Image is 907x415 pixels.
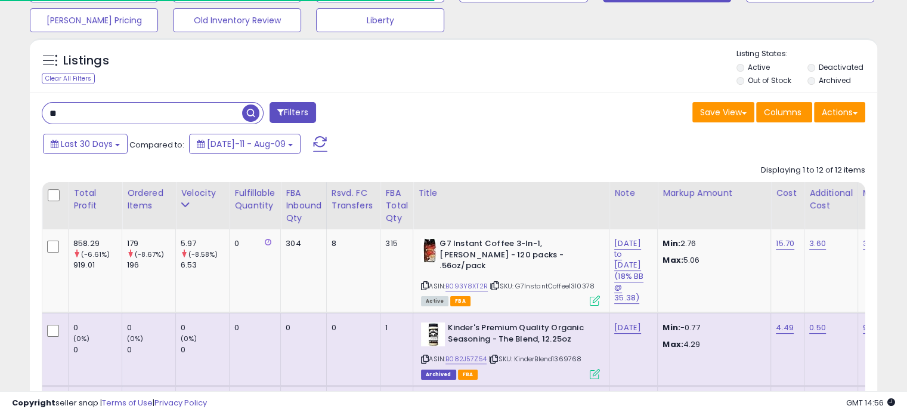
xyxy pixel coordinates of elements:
[43,134,128,154] button: Last 30 Days
[421,322,445,346] img: 41Lu3sgYopL._SL40_.jpg
[846,397,895,408] span: 2025-09-9 14:56 GMT
[809,322,826,334] a: 0.50
[614,238,643,304] a: [DATE] to [DATE] (18% BB @ 35.38)
[234,187,275,212] div: Fulfillable Quantity
[181,345,229,355] div: 0
[135,250,164,259] small: (-8.67%)
[663,238,761,249] p: 2.76
[490,281,595,291] span: | SKU: G7InstantCoffee1310378
[736,48,877,60] p: Listing States:
[189,134,301,154] button: [DATE]-11 - Aug-09
[234,238,271,249] div: 0
[385,322,404,333] div: 1
[181,238,229,249] div: 5.97
[127,334,144,343] small: (0%)
[748,75,791,85] label: Out of Stock
[127,238,175,249] div: 179
[450,296,470,306] span: FBA
[488,354,581,364] span: | SKU: KinderBlend1369768
[286,187,321,225] div: FBA inbound Qty
[614,322,641,334] a: [DATE]
[234,322,271,333] div: 0
[316,8,444,32] button: Liberty
[127,187,171,212] div: Ordered Items
[863,322,880,334] a: 9.50
[776,187,799,199] div: Cost
[73,322,122,333] div: 0
[761,165,865,176] div: Displaying 1 to 12 of 12 items
[129,139,184,150] span: Compared to:
[748,62,770,72] label: Active
[102,397,153,408] a: Terms of Use
[809,187,853,212] div: Additional Cost
[332,187,376,212] div: Rsvd. FC Transfers
[12,397,55,408] strong: Copyright
[663,187,766,199] div: Markup Amount
[421,296,448,306] span: All listings currently available for purchase on Amazon
[421,322,600,378] div: ASIN:
[181,260,229,270] div: 6.53
[154,397,207,408] a: Privacy Policy
[776,238,794,250] a: 15.70
[445,354,487,364] a: B082J57Z54
[207,138,286,150] span: [DATE]-11 - Aug-09
[332,322,372,333] div: 0
[385,238,404,249] div: 315
[61,138,113,150] span: Last 30 Days
[173,8,301,32] button: Old Inventory Review
[181,334,197,343] small: (0%)
[663,254,683,266] strong: Max:
[188,250,218,259] small: (-8.58%)
[73,334,90,343] small: (0%)
[439,238,584,275] b: G7 Instant Coffee 3-In-1, [PERSON_NAME] - 120 packs - .56oz/pack
[663,339,761,350] p: 4.29
[127,345,175,355] div: 0
[818,62,863,72] label: Deactivated
[418,187,604,199] div: Title
[12,398,207,409] div: seller snap | |
[181,322,229,333] div: 0
[73,260,122,270] div: 919.01
[286,322,317,333] div: 0
[776,322,794,334] a: 4.49
[458,370,478,380] span: FBA
[614,187,652,199] div: Note
[73,187,117,212] div: Total Profit
[73,345,122,355] div: 0
[448,322,593,348] b: Kinder's Premium Quality Organic Seasoning - The Blend, 12.25oz
[818,75,850,85] label: Archived
[663,255,761,266] p: 5.06
[30,8,158,32] button: [PERSON_NAME] Pricing
[81,250,110,259] small: (-6.61%)
[809,238,826,250] a: 3.60
[181,187,224,199] div: Velocity
[127,322,175,333] div: 0
[286,238,317,249] div: 304
[63,53,109,69] h5: Listings
[663,322,680,333] strong: Min:
[814,102,865,122] button: Actions
[692,102,754,122] button: Save View
[445,281,488,291] a: B093Y8XT2R
[863,238,884,250] a: 36.25
[421,238,437,262] img: 41UT-ga-l+L._SL40_.jpg
[421,370,456,380] span: Listings that have been deleted from Seller Central
[127,260,175,270] div: 196
[385,187,408,225] div: FBA Total Qty
[73,238,122,249] div: 858.29
[421,238,600,305] div: ASIN:
[332,238,372,249] div: 8
[663,238,680,249] strong: Min:
[42,73,95,84] div: Clear All Filters
[663,339,683,350] strong: Max:
[764,106,801,118] span: Columns
[756,102,812,122] button: Columns
[663,322,761,333] p: -0.77
[270,102,316,123] button: Filters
